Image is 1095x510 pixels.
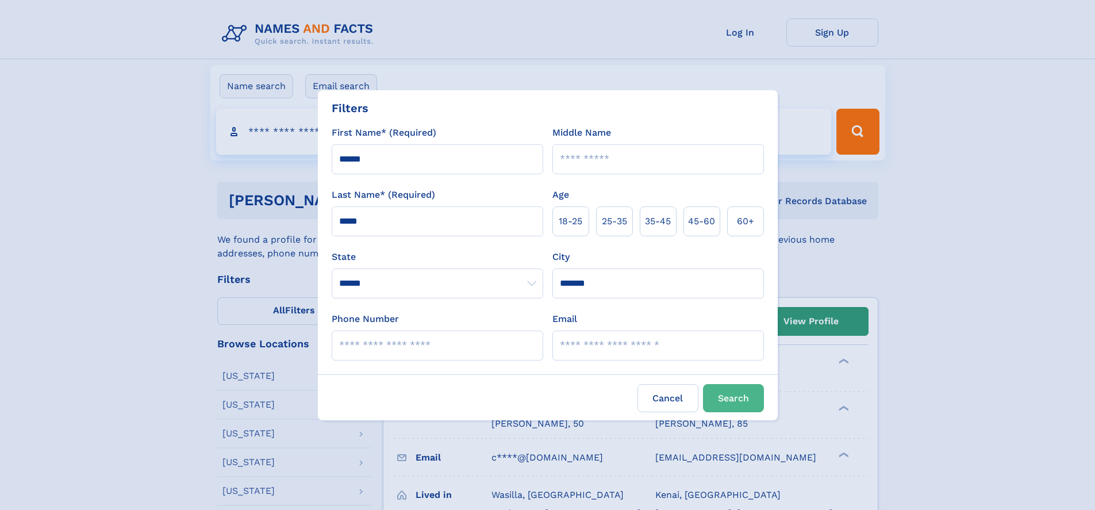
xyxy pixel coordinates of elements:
span: 25‑35 [602,214,627,228]
span: 60+ [737,214,754,228]
label: Age [552,188,569,202]
label: City [552,250,570,264]
span: 45‑60 [688,214,715,228]
label: Phone Number [332,312,399,326]
label: State [332,250,543,264]
span: 18‑25 [559,214,582,228]
span: 35‑45 [645,214,671,228]
label: First Name* (Required) [332,126,436,140]
label: Last Name* (Required) [332,188,435,202]
label: Email [552,312,577,326]
label: Cancel [637,384,698,412]
div: Filters [332,99,368,117]
label: Middle Name [552,126,611,140]
button: Search [703,384,764,412]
